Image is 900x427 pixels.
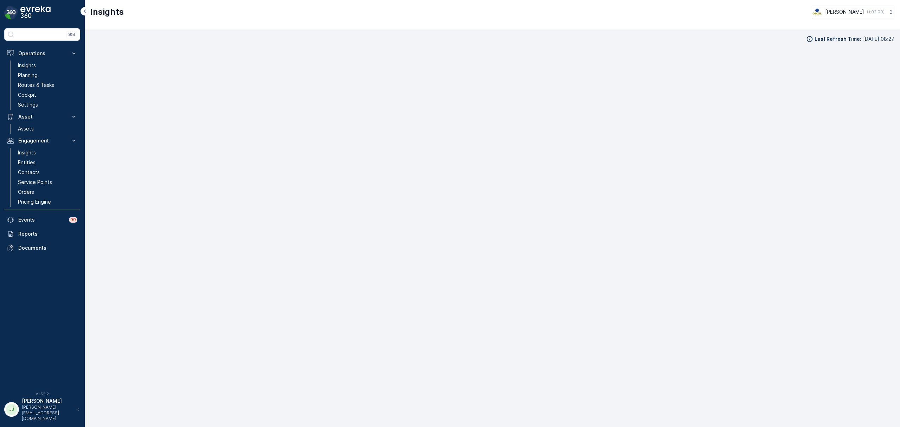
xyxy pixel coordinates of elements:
[15,70,80,80] a: Planning
[70,217,76,223] p: 99
[15,148,80,158] a: Insights
[18,230,77,237] p: Reports
[18,101,38,108] p: Settings
[18,198,51,205] p: Pricing Engine
[18,137,66,144] p: Engagement
[18,216,65,223] p: Events
[4,241,80,255] a: Documents
[18,91,36,98] p: Cockpit
[90,6,124,18] p: Insights
[4,110,80,124] button: Asset
[812,8,822,16] img: basis-logo_rgb2x.png
[15,167,80,177] a: Contacts
[18,125,34,132] p: Assets
[812,6,894,18] button: [PERSON_NAME](+02:00)
[18,169,40,176] p: Contacts
[15,187,80,197] a: Orders
[18,179,52,186] p: Service Points
[4,46,80,60] button: Operations
[22,397,74,404] p: [PERSON_NAME]
[4,134,80,148] button: Engagement
[4,213,80,227] a: Events99
[15,80,80,90] a: Routes & Tasks
[4,6,18,20] img: logo
[22,404,74,421] p: [PERSON_NAME][EMAIL_ADDRESS][DOMAIN_NAME]
[825,8,864,15] p: [PERSON_NAME]
[20,6,51,20] img: logo_dark-DEwI_e13.png
[18,50,66,57] p: Operations
[18,82,54,89] p: Routes & Tasks
[15,60,80,70] a: Insights
[68,32,75,37] p: ⌘B
[15,100,80,110] a: Settings
[15,197,80,207] a: Pricing Engine
[6,404,17,415] div: JJ
[15,124,80,134] a: Assets
[863,36,894,43] p: [DATE] 08:27
[18,62,36,69] p: Insights
[15,158,80,167] a: Entities
[18,159,36,166] p: Entities
[15,177,80,187] a: Service Points
[18,113,66,120] p: Asset
[4,392,80,396] span: v 1.52.2
[15,90,80,100] a: Cockpit
[4,227,80,241] a: Reports
[867,9,885,15] p: ( +02:00 )
[815,36,861,43] p: Last Refresh Time :
[18,72,38,79] p: Planning
[18,189,34,196] p: Orders
[18,149,36,156] p: Insights
[18,244,77,251] p: Documents
[4,397,80,421] button: JJ[PERSON_NAME][PERSON_NAME][EMAIL_ADDRESS][DOMAIN_NAME]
